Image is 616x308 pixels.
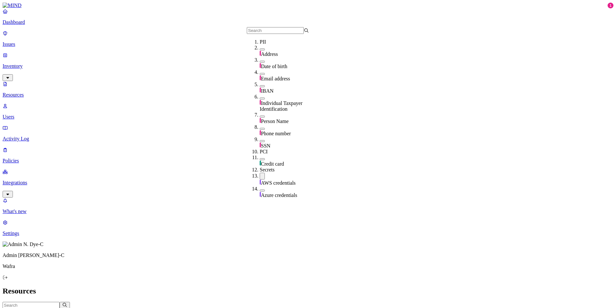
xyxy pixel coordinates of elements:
img: pii-line [260,51,261,56]
a: What's new [3,198,613,214]
a: Policies [3,147,613,164]
p: Policies [3,158,613,164]
img: pii-line [260,63,261,68]
span: Phone number [261,131,291,136]
div: 1 [608,3,613,8]
img: pii-line [260,142,261,148]
img: pii-line [260,130,261,135]
a: Inventory [3,52,613,80]
p: What's new [3,209,613,214]
a: Resources [3,81,613,98]
span: Email address [261,76,290,81]
p: Users [3,114,613,120]
h2: Resources [3,287,613,295]
p: Activity Log [3,136,613,142]
span: AWS credentials [261,180,296,186]
p: Settings [3,231,613,236]
a: Dashboard [3,8,613,25]
img: pii-line [260,87,261,93]
p: Wafra [3,263,613,269]
div: Secrets [260,167,322,173]
img: MIND [3,3,22,8]
span: Credit card [261,161,284,167]
span: Address [261,51,278,57]
p: Issues [3,41,613,47]
div: PCI [260,149,322,155]
img: pii-line [260,118,261,123]
p: Inventory [3,63,613,69]
img: secret-line [260,192,261,197]
span: Individual Taxpayer Identification [260,100,303,112]
a: Settings [3,220,613,236]
img: secret-line [260,180,261,185]
a: Issues [3,30,613,47]
p: Admin [PERSON_NAME]-C [3,252,613,258]
span: Person Name [261,118,289,124]
img: pii-line [260,75,261,80]
p: Integrations [3,180,613,186]
span: IBAN [261,88,274,94]
input: Search [247,27,304,34]
a: Integrations [3,169,613,197]
img: pii-line [260,100,261,105]
p: Resources [3,92,613,98]
a: Activity Log [3,125,613,142]
div: PII [260,39,322,45]
p: Dashboard [3,19,613,25]
a: MIND [3,3,613,8]
a: Users [3,103,613,120]
img: Admin N. Dye-C [3,241,43,247]
img: pci-line [260,160,261,166]
span: SSN [261,143,270,149]
span: Date of birth [261,64,287,69]
span: Azure credentials [261,192,297,198]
